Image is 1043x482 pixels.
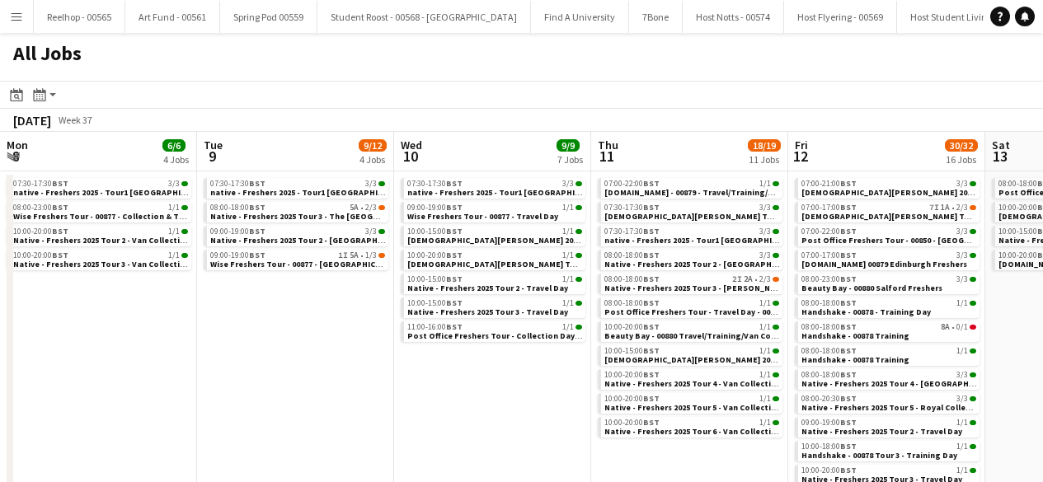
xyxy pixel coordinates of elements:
a: 10:00-20:00BST1/1Native - Freshers 2025 Tour 3 - Van Collection & Travel Day [13,250,188,269]
span: 2I [732,275,742,283]
span: Lady Garden 2025 Tour 2 - 00848 - Van Collection [407,235,700,246]
span: 3/3 [956,227,968,236]
span: 09:00-19:00 [210,251,265,260]
a: 09:00-19:00BST1/1Native - Freshers 2025 Tour 2 - Travel Day [801,417,976,436]
div: • [801,204,976,212]
span: Wise Freshers Tour - 00877 - Travel Day [407,211,558,222]
span: 1/1 [956,419,968,427]
div: 08:00-18:00BST3/3Native - Freshers 2025 Tour 2 - [GEOGRAPHIC_DATA][PERSON_NAME] [598,250,782,274]
div: 10:00-18:00BST1/1Handshake - 00878 Tour 3 - Training Day [795,441,980,465]
span: 2/3 [956,204,968,212]
div: 07:30-17:30BST3/3native - Freshers 2025 - Tour1 [GEOGRAPHIC_DATA] [401,178,585,202]
span: native - Freshers 2025 - Tour1 Paisley Campus [604,235,804,246]
span: 10:00-20:00 [604,395,660,403]
div: 10:00-15:00BST1/1[DEMOGRAPHIC_DATA][PERSON_NAME] 2025 Tour 2 - 00848 - Travel Day [598,345,782,369]
span: 8 [4,147,28,166]
div: 09:00-19:00BST1I5A•1/3Wise Freshers Tour - 00877 - [GEOGRAPHIC_DATA][PERSON_NAME] [204,250,388,274]
div: 07:30-17:30BST3/3native - Freshers 2025 - Tour1 [GEOGRAPHIC_DATA] [204,178,388,202]
span: BST [446,202,463,213]
span: 09:00-19:00 [801,419,857,427]
div: 08:00-18:00BST8A•0/1Handshake - 00878 Training [795,321,980,345]
span: 08:00-18:00 [801,323,857,331]
button: Art Fund - 00561 [125,1,220,33]
div: 10:00-15:00BST1/1[DEMOGRAPHIC_DATA][PERSON_NAME] 2025 Tour 2 - 00848 - Van Collection [401,226,585,250]
span: BST [249,226,265,236]
div: 4 Jobs [359,153,386,166]
div: • [210,204,385,212]
span: 10:00-15:00 [407,275,463,283]
span: 0/1 [956,323,968,331]
span: 3/3 [759,251,771,260]
button: Student Roost - 00568 - [GEOGRAPHIC_DATA] [317,1,531,33]
span: 1/1 [956,442,968,451]
span: 1/1 [562,275,574,283]
span: 1/1 [759,371,771,379]
span: 1/1 [562,251,574,260]
span: Lady Garden 2025 Tour 2 - 00848 - Travel Day [604,354,881,365]
span: Native - Freshers 2025 Tour 3 - Van Collection & Travel Day [13,259,242,269]
a: 07:00-17:00BST7I1A•2/3[DEMOGRAPHIC_DATA][PERSON_NAME] Tour 1 - 00848 - [GEOGRAPHIC_DATA] [801,202,976,221]
span: Post Office Freshers Tour - 00850 - University of Edinburgh [801,235,1021,246]
span: BST [840,465,857,475]
span: 9/9 [557,139,580,152]
span: Native - Freshers 2025 Tour 4 - Van Collection & Travel Day [604,378,833,389]
div: [DATE] [13,112,51,129]
span: 1/1 [168,227,180,236]
span: 07:00-21:00 [801,180,857,188]
span: 11:00-16:00 [407,323,463,331]
a: 07:30-17:30BST3/3native - Freshers 2025 - Tour1 [GEOGRAPHIC_DATA] [13,178,188,197]
span: 08:00-18:00 [210,204,265,212]
span: 13 [989,147,1010,166]
a: 07:00-17:00BST3/3[DOMAIN_NAME] 00879 Edinburgh Freshers [801,250,976,269]
div: 08:00-18:00BST1/1Handshake - 00878 - Training Day [795,297,980,321]
div: 07:30-17:30BST3/3native - Freshers 2025 - Tour1 [GEOGRAPHIC_DATA] [7,178,191,202]
div: 10:00-15:00BST1/1Native - Freshers 2025 Tour 3 - Travel Day [401,297,585,321]
span: Trip.com 00879 Edinburgh Freshers [801,259,967,269]
a: 08:00-20:30BST3/3Native - Freshers 2025 Tour 5 - Royal College of Art Freshers [801,393,976,412]
span: BST [643,250,660,260]
a: 10:00-15:00BST1/1[DEMOGRAPHIC_DATA][PERSON_NAME] 2025 Tour 2 - 00848 - Travel Day [604,345,779,364]
span: 1/1 [759,395,771,403]
div: 08:00-23:00BST1/1Wise Freshers Tour - 00877 - Collection & Travel Day [7,202,191,226]
div: 08:00-20:30BST3/3Native - Freshers 2025 Tour 5 - Royal College of Art Freshers [795,393,980,417]
span: 08:00-18:00 [604,251,660,260]
span: 07:00-17:00 [801,204,857,212]
a: 10:00-15:00BST1/1Native - Freshers 2025 Tour 2 - Travel Day [407,274,582,292]
div: 7 Jobs [557,153,583,166]
span: Native - Freshers 2025 Tour 2 - Travel Day [407,283,568,293]
span: 3/3 [956,251,968,260]
span: 10 [398,147,422,166]
span: 07:00-22:00 [604,180,660,188]
span: 08:00-18:00 [801,371,857,379]
span: BST [840,417,857,428]
span: BST [840,202,857,213]
a: 11:00-16:00BST1/1Post Office Freshers Tour - Collection Day - 00850 [407,321,582,340]
span: Post Office Freshers Tour - Collection Day - 00850 [407,330,602,341]
span: BST [643,345,660,356]
span: Beauty Bay - 00880 Salford Freshers [801,283,942,293]
a: 08:00-18:00BST1/1Handshake - 00878 Training [801,345,976,364]
span: 9/12 [359,139,387,152]
button: Reelhop - 00565 [34,1,125,33]
a: 10:00-15:00BST1/1[DEMOGRAPHIC_DATA][PERSON_NAME] 2025 Tour 2 - 00848 - Van Collection [407,226,582,245]
span: Native - Freshers 2025 Tour 3 - Robert Gordon University [604,283,831,293]
span: 09:00-19:00 [210,227,265,236]
span: 08:00-23:00 [801,275,857,283]
div: 10:00-20:00BST1/1Native - Freshers 2025 Tour 5 - Van Collection & Travel Day [598,393,782,417]
span: 10:00-20:00 [13,251,68,260]
div: 10:00-20:00BST1/1Native - Freshers 2025 Tour 4 - Van Collection & Travel Day [598,369,782,393]
span: 11 [595,147,618,166]
span: BST [643,369,660,380]
span: 2/3 [365,204,377,212]
a: 10:00-20:00BST1/1Beauty Bay - 00880 Travel/Training/Van Collection [604,321,779,340]
span: Native - Freshers 2025 Tour 2 - Edinburgh Napier University [604,259,872,269]
div: 09:00-19:00BST1/1Native - Freshers 2025 Tour 2 - Travel Day [795,417,980,441]
span: BST [643,297,660,308]
span: 3/3 [378,181,385,186]
span: BST [52,178,68,189]
span: Fri [795,138,808,152]
span: 1/1 [956,347,968,355]
span: BST [643,202,660,213]
span: Native - Freshers 2025 Tour 5 - Royal College of Art Freshers [801,402,1038,413]
span: 1/1 [576,205,582,210]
